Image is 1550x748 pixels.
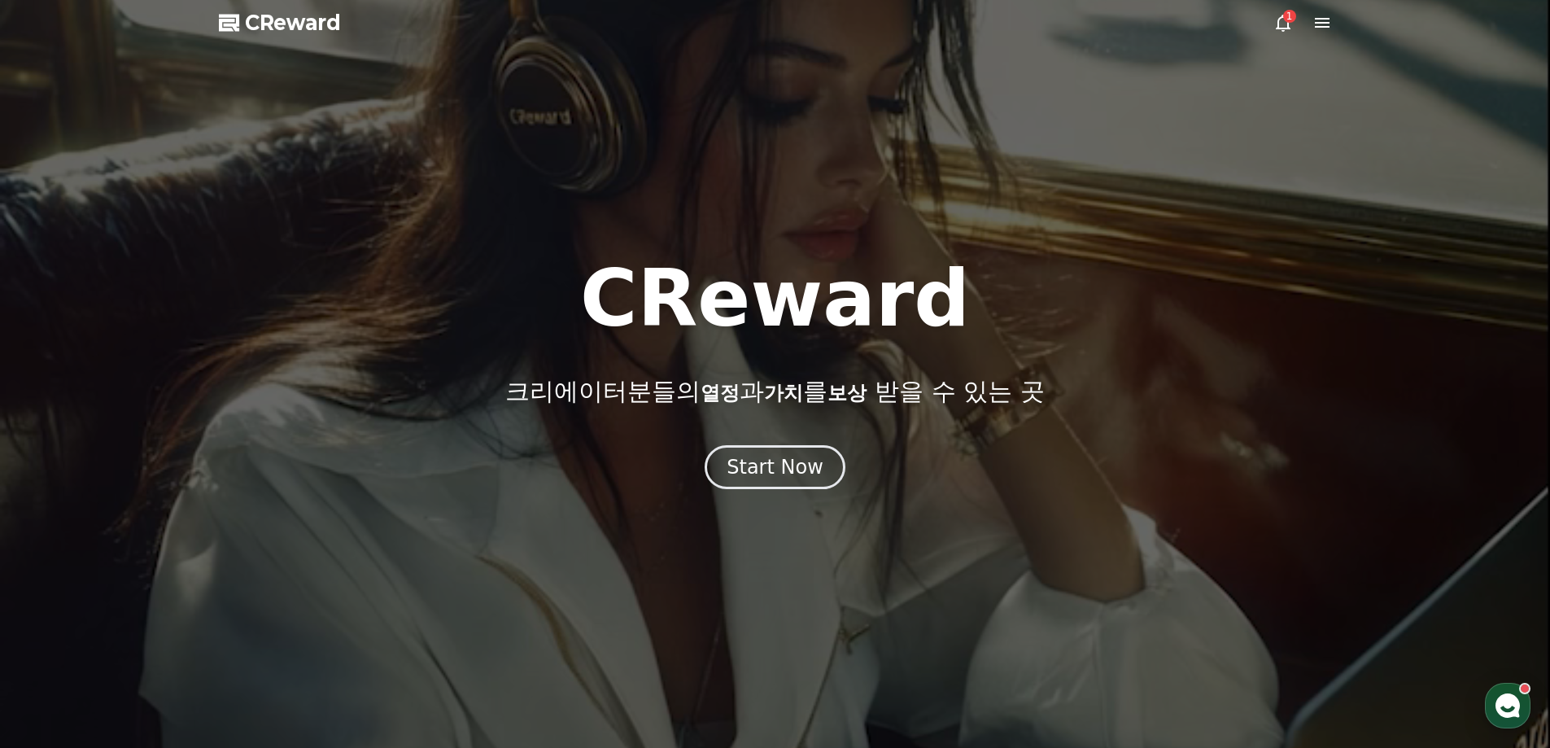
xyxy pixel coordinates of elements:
[219,10,341,36] a: CReward
[251,540,271,553] span: 설정
[580,260,970,338] h1: CReward
[1273,13,1293,33] a: 1
[827,382,867,405] span: 보상
[505,377,1044,406] p: 크리에이터분들의 과 를 받을 수 있는 곳
[701,382,740,405] span: 열정
[705,461,845,477] a: Start Now
[51,540,61,553] span: 홈
[210,516,312,557] a: 설정
[245,10,341,36] span: CReward
[764,382,803,405] span: 가치
[727,454,823,480] div: Start Now
[149,541,168,554] span: 대화
[705,445,845,489] button: Start Now
[5,516,107,557] a: 홈
[107,516,210,557] a: 대화
[1283,10,1296,23] div: 1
